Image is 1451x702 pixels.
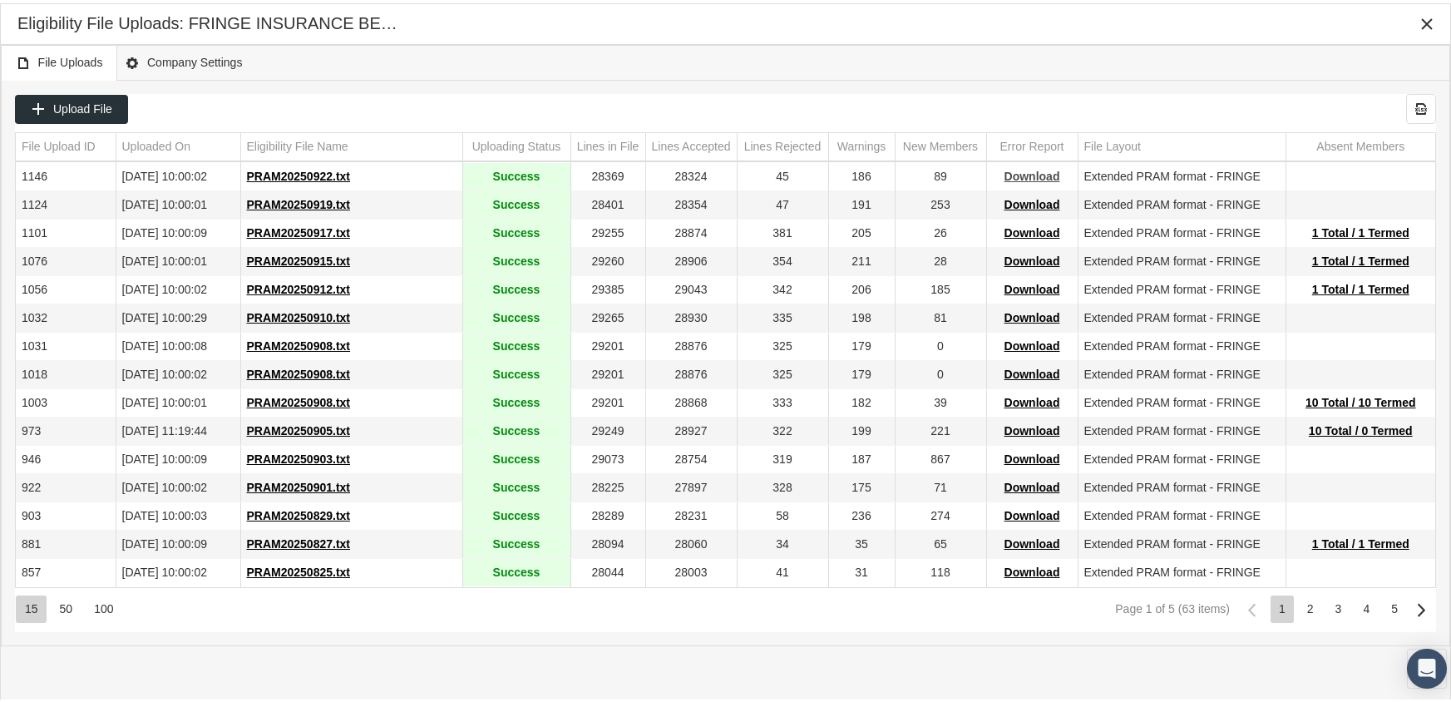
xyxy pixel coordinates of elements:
td: 27897 [645,471,737,499]
td: 182 [828,386,895,414]
td: 857 [16,556,116,584]
span: Download [1004,393,1060,406]
td: 118 [895,556,986,584]
span: Download [1004,279,1060,293]
td: 29265 [570,301,645,329]
td: 221 [895,414,986,442]
td: 29043 [645,273,737,301]
td: 29385 [570,273,645,301]
div: Open Intercom Messenger [1407,645,1447,685]
span: 1 Total / 1 Termed [1312,251,1409,264]
span: PRAM20250912.txt [247,279,351,293]
td: 28401 [570,188,645,216]
td: 29073 [570,442,645,471]
td: 28231 [645,499,737,527]
td: 28930 [645,301,737,329]
td: 28060 [645,527,737,556]
td: Success [462,499,570,527]
td: [DATE] 10:00:02 [116,556,240,584]
td: 881 [16,527,116,556]
span: 1 Total / 1 Termed [1312,534,1409,547]
td: [DATE] 10:00:03 [116,499,240,527]
td: Success [462,386,570,414]
td: Success [462,301,570,329]
td: Success [462,414,570,442]
td: 973 [16,414,116,442]
div: New Members [903,136,978,151]
td: [DATE] 10:00:09 [116,442,240,471]
td: 333 [737,386,828,414]
td: 1146 [16,160,116,188]
td: 28044 [570,556,645,584]
td: 28927 [645,414,737,442]
div: Absent Members [1316,136,1404,151]
td: Success [462,329,570,358]
td: 81 [895,301,986,329]
td: 28094 [570,527,645,556]
span: PRAM20250825.txt [247,562,351,576]
td: 0 [895,329,986,358]
td: Success [462,442,570,471]
td: [DATE] 10:00:09 [116,216,240,245]
div: Page Navigation [15,584,1436,629]
td: [DATE] 10:00:01 [116,188,240,216]
td: 1003 [16,386,116,414]
td: Column File Layout [1078,130,1286,158]
td: Extended PRAM format - FRINGE [1078,188,1286,216]
span: Download [1004,449,1060,462]
td: 186 [828,160,895,188]
td: 71 [895,471,986,499]
td: Success [462,188,570,216]
td: 35 [828,527,895,556]
td: 946 [16,442,116,471]
div: Eligibility File Uploads: FRINGE INSURANCE BENEFITS [17,9,407,32]
span: PRAM20250919.txt [247,195,351,208]
div: File Upload ID [22,136,96,151]
td: Extended PRAM format - FRINGE [1078,556,1286,584]
div: Error Report [999,136,1064,151]
td: [DATE] 10:00:01 [116,245,240,273]
div: Page 3 [1327,592,1350,620]
td: 319 [737,442,828,471]
td: 335 [737,301,828,329]
div: Lines in File [577,136,639,151]
td: 29201 [570,386,645,414]
td: 26 [895,216,986,245]
td: [DATE] 10:00:29 [116,301,240,329]
span: PRAM20250910.txt [247,308,351,321]
span: Download [1004,251,1060,264]
div: Data grid [15,91,1436,629]
div: Page 5 [1383,592,1406,620]
td: Extended PRAM format - FRINGE [1078,527,1286,556]
span: 10 Total / 10 Termed [1305,393,1416,406]
td: 28876 [645,329,737,358]
td: 1124 [16,188,116,216]
div: Eligibility File Name [247,136,348,151]
td: [DATE] 11:19:44 [116,414,240,442]
td: 28324 [645,160,737,188]
td: 1056 [16,273,116,301]
div: Page 4 [1355,592,1378,620]
td: 29255 [570,216,645,245]
td: 325 [737,358,828,386]
td: 903 [16,499,116,527]
td: 198 [828,301,895,329]
span: Upload File [53,99,112,112]
td: Column New Members [895,130,986,158]
td: [DATE] 10:00:02 [116,471,240,499]
span: Download [1004,477,1060,491]
span: Download [1004,336,1060,349]
td: 89 [895,160,986,188]
span: PRAM20250908.txt [247,364,351,378]
td: Column Absent Members [1286,130,1435,158]
td: Column Error Report [986,130,1078,158]
div: File Layout [1084,136,1141,151]
span: File Uploads [16,49,103,70]
span: PRAM20250908.txt [247,393,351,406]
div: Uploaded On [122,136,191,151]
td: 29249 [570,414,645,442]
td: 28003 [645,556,737,584]
td: 28354 [645,188,737,216]
td: 322 [737,414,828,442]
td: 253 [895,188,986,216]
